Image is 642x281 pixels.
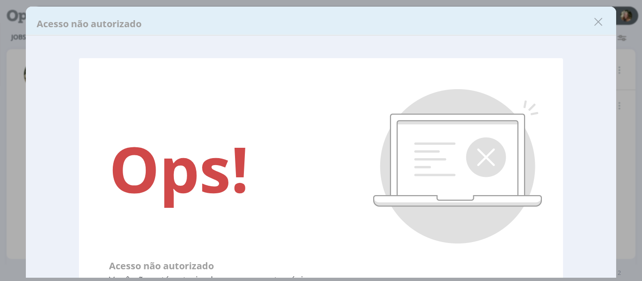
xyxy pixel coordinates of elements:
h1: Ops! [109,130,356,206]
img: Erro: 403 [372,88,543,245]
span: Acesso não autorizado [109,259,214,272]
div: dialog [26,7,617,278]
span: Acesso não autorizado [33,13,588,35]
